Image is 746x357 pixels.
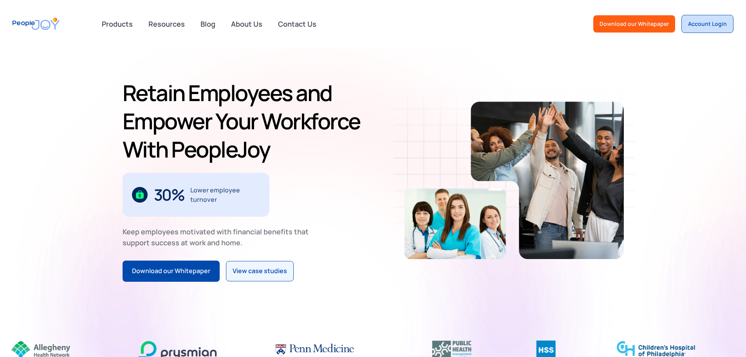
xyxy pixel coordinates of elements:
[123,79,370,163] h1: Retain Employees and Empower Your Workforce With PeopleJoy
[471,101,624,259] img: Retain-Employees-PeopleJoy
[273,15,321,33] a: Contact Us
[123,173,269,217] div: 3 / 3
[233,266,287,276] div: View case studies
[123,226,315,248] div: Keep employees motivated with financial benefits that support success at work and home.
[593,15,675,33] a: Download our Whitepaper
[226,15,267,33] a: About Us
[154,188,184,201] div: 30%
[688,20,727,28] div: Account Login
[600,20,669,28] div: Download our Whitepaper
[190,185,260,204] div: Lower employee turnover
[144,15,190,33] a: Resources
[132,266,210,276] div: Download our Whitepaper
[13,13,60,35] a: home
[123,261,220,282] a: Download our Whitepaper
[405,188,506,259] img: Retain-Employees-PeopleJoy
[196,15,220,33] a: Blog
[681,15,733,33] a: Account Login
[226,261,294,281] a: View case studies
[97,16,137,32] div: Products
